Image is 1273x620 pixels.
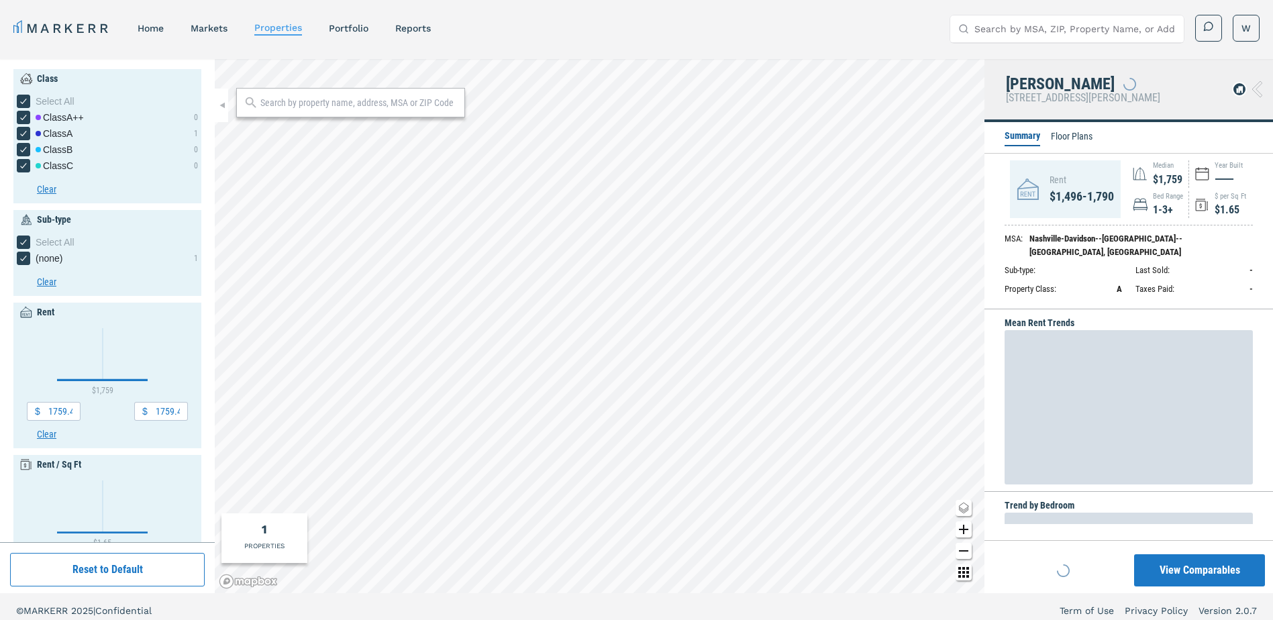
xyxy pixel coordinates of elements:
[17,95,198,108] div: [object Object] checkbox input
[23,605,71,616] span: MARKERR
[1233,15,1260,42] button: W
[36,236,198,249] div: Select All
[27,480,188,547] div: Chart. Highcharts interactive chart.
[1050,173,1114,187] div: Rent
[37,213,71,227] div: Sub-type
[1250,282,1253,296] div: -
[254,22,302,33] a: properties
[1051,130,1092,146] li: Floor Plans
[36,95,198,108] div: Select All
[1250,264,1253,277] div: -
[194,111,198,123] div: 0
[1241,21,1251,35] span: W
[194,144,198,156] div: 0
[194,252,198,264] div: 1
[36,127,72,140] div: Class A
[37,427,198,442] button: Clear button
[36,252,62,265] span: (none)
[260,96,458,109] input: Search by property name, address, MSA or ZIP Code
[974,15,1176,42] input: Search by MSA, ZIP, Property Name, or Address
[93,538,111,548] text: $1.65
[215,59,984,593] canvas: Map
[1006,93,1160,103] h5: [STREET_ADDRESS][PERSON_NAME]
[17,236,198,249] div: [object Object] checkbox input
[1134,554,1265,586] button: View Comparables
[956,500,972,516] button: Change style map button
[1215,202,1246,218] div: $1.65
[329,23,368,34] a: Portfolio
[1125,604,1188,617] a: Privacy Policy
[37,275,198,289] button: Clear button
[1199,604,1257,617] a: Version 2.0.7
[71,605,95,616] span: 2025 |
[138,23,164,34] a: home
[191,23,227,34] a: markets
[27,328,178,395] svg: Interactive chart
[1117,282,1122,296] div: A
[10,553,205,586] button: Reset to Default
[262,520,267,538] div: Total of properties
[1050,187,1114,205] div: $1,496-1,790
[1005,129,1040,146] li: Summary
[37,183,198,197] button: Clear button
[1005,232,1023,258] div: MSA :
[1005,264,1035,277] div: Sub-type :
[956,521,972,537] button: Zoom in map button
[17,252,62,265] div: (none) checkbox input
[27,328,188,395] div: Chart. Highcharts interactive chart.
[956,564,972,580] button: Other options map button
[16,605,23,616] span: ©
[1029,232,1253,258] div: Nashville-Davidson--[GEOGRAPHIC_DATA]--[GEOGRAPHIC_DATA], [GEOGRAPHIC_DATA]
[17,143,72,156] div: [object Object] checkbox input
[194,160,198,172] div: 0
[194,127,198,140] div: 1
[1215,160,1243,172] div: Year Built
[1060,604,1114,617] a: Term of Use
[1135,282,1174,296] div: Taxes Paid :
[57,379,148,381] path: $1,759 - $1,759, 1. Histogram.
[1215,173,1233,186] span: ———
[1005,316,1253,330] h5: Mean Rent Trends
[956,543,972,559] button: Zoom out map button
[1006,75,1115,93] div: [PERSON_NAME]
[37,305,54,319] div: Rent
[57,531,148,533] path: $1.65 - $1.65, 1. Histogram.
[1005,499,1253,513] h5: Trend by Bedroom
[1135,264,1170,277] div: Last Sold :
[395,23,431,34] a: reports
[17,111,84,124] div: [object Object] checkbox input
[1153,191,1183,203] div: Bed Range
[17,127,72,140] div: [object Object] checkbox input
[92,386,113,395] text: $1,759
[37,458,81,472] div: Rent / Sq Ft
[37,72,58,86] div: Class
[1005,282,1056,296] div: Property Class :
[36,159,73,172] div: Class C
[1153,202,1183,218] div: 1-3+
[219,574,278,589] a: Mapbox logo
[95,605,152,616] span: Confidential
[1153,160,1182,172] div: Median
[36,111,84,124] div: Class A++
[17,159,73,172] div: [object Object] checkbox input
[27,480,178,547] svg: Interactive chart
[1153,172,1182,188] div: $1,759
[13,19,111,38] a: MARKERR
[244,541,285,551] div: PROPERTIES
[1215,191,1246,203] div: $ per Sq Ft
[36,143,72,156] div: Class B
